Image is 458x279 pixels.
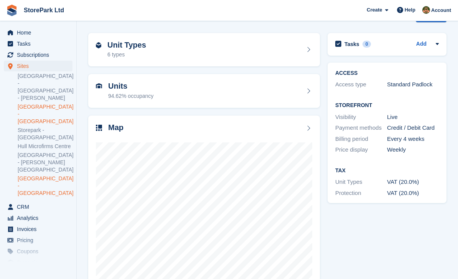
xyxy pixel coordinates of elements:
a: [GEOGRAPHIC_DATA] - [PERSON_NAME][GEOGRAPHIC_DATA] [18,152,72,173]
img: unit-icn-7be61d7bf1b0ce9d3e12c5938cc71ed9869f7b940bace4675aadf7bd6d80202e.svg [96,83,102,89]
div: 94.62% occupancy [108,92,153,100]
span: Account [431,7,451,14]
a: StorePark Ltd [21,4,67,17]
h2: Map [108,123,124,132]
div: Live [387,113,439,122]
h2: Unit Types [107,41,146,50]
h2: Tax [335,168,439,174]
span: Home [17,27,63,38]
span: Protection [17,257,63,268]
a: Storepark - [GEOGRAPHIC_DATA] [18,127,72,141]
div: Standard Padlock [387,80,439,89]
div: Weekly [387,145,439,154]
a: Add [416,40,427,49]
div: Unit Types [335,178,387,187]
span: Help [405,6,415,14]
span: Pricing [17,235,63,246]
span: Tasks [17,38,63,49]
h2: Storefront [335,102,439,109]
div: Every 4 weeks [387,135,439,144]
span: Coupons [17,246,63,257]
div: 6 types [107,51,146,59]
a: menu [4,257,72,268]
h2: ACCESS [335,70,439,76]
a: Units 94.62% occupancy [88,74,320,108]
span: Sites [17,61,63,71]
a: menu [4,38,72,49]
span: CRM [17,201,63,212]
a: menu [4,201,72,212]
a: Unit Types 6 types [88,33,320,67]
a: menu [4,224,72,234]
div: Protection [335,189,387,198]
span: Invoices [17,224,63,234]
div: Billing period [335,135,387,144]
a: Hull Microfirms Centre [18,143,72,150]
img: stora-icon-8386f47178a22dfd0bd8f6a31ec36ba5ce8667c1dd55bd0f319d3a0aa187defe.svg [6,5,18,16]
h2: Units [108,82,153,91]
div: Credit / Debit Card [387,124,439,132]
a: menu [4,27,72,38]
a: [GEOGRAPHIC_DATA] - [GEOGRAPHIC_DATA] [18,103,72,125]
a: menu [4,213,72,223]
div: VAT (20.0%) [387,178,439,187]
a: [GEOGRAPHIC_DATA] - [GEOGRAPHIC_DATA] [18,175,72,197]
div: Visibility [335,113,387,122]
div: 0 [362,41,371,48]
span: Analytics [17,213,63,223]
a: menu [4,61,72,71]
img: map-icn-33ee37083ee616e46c38cad1a60f524a97daa1e2b2c8c0bc3eb3415660979fc1.svg [96,125,102,131]
div: Access type [335,80,387,89]
a: menu [4,50,72,60]
a: menu [4,235,72,246]
h2: Tasks [344,41,359,48]
a: [GEOGRAPHIC_DATA] - [GEOGRAPHIC_DATA] - [PERSON_NAME] [18,73,72,102]
span: Create [367,6,382,14]
div: Price display [335,145,387,154]
img: Mark Butters [422,6,430,14]
span: Subscriptions [17,50,63,60]
img: unit-type-icn-2b2737a686de81e16bb02015468b77c625bbabd49415b5ef34ead5e3b44a266d.svg [96,42,101,48]
a: menu [4,246,72,257]
div: Payment methods [335,124,387,132]
div: VAT (20.0%) [387,189,439,198]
